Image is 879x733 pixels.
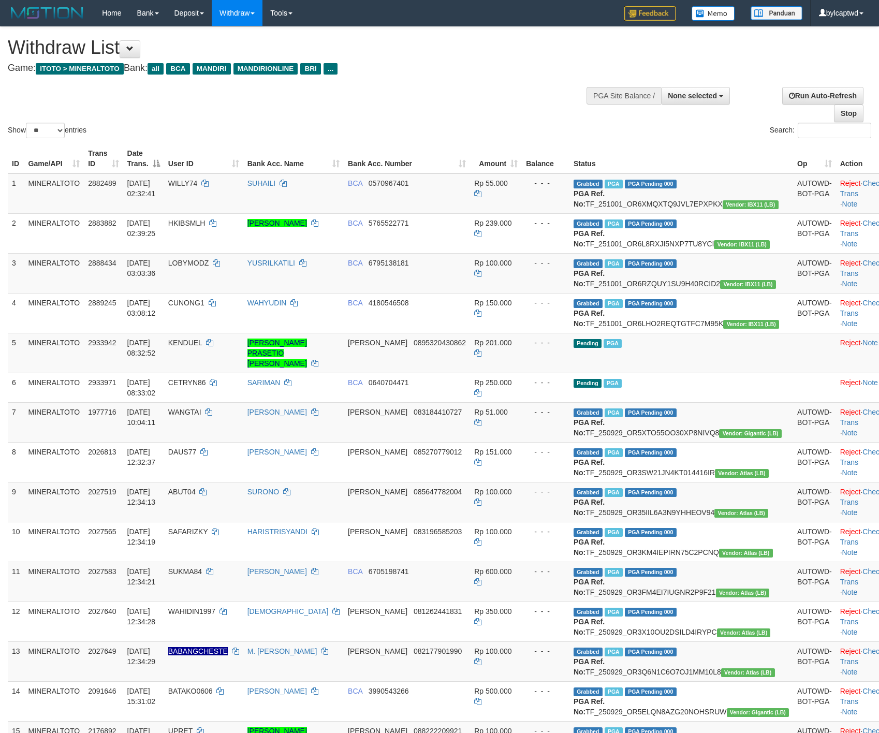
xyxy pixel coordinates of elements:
[862,378,878,387] a: Note
[625,528,677,537] span: PGA Pending
[574,657,605,676] b: PGA Ref. No:
[24,373,84,402] td: MINERALTOTO
[88,527,116,536] span: 2027565
[574,568,603,577] span: Grabbed
[526,377,565,388] div: - - -
[127,567,156,586] span: [DATE] 12:34:21
[24,402,84,442] td: MINERALTOTO
[168,607,215,615] span: WAHIDIN1997
[526,646,565,656] div: - - -
[574,309,605,328] b: PGA Ref. No:
[526,606,565,617] div: - - -
[300,63,320,75] span: BRI
[168,488,196,496] span: ABUT04
[369,179,409,187] span: Copy 0570967401 to clipboard
[168,527,208,536] span: SAFARIZKY
[526,218,565,228] div: - - -
[793,442,836,482] td: AUTOWD-BOT-PGA
[842,280,858,288] a: Note
[526,566,565,577] div: - - -
[605,299,623,308] span: Marked by bylanggota2
[348,339,407,347] span: [PERSON_NAME]
[625,448,677,457] span: PGA Pending
[605,608,623,617] span: Marked by bylanggota2
[88,647,116,655] span: 2027649
[569,641,793,681] td: TF_250929_OR3Q6N1C6O7OJ1MM10L8
[605,408,623,417] span: Marked by bylanggota2
[168,448,196,456] span: DAUS77
[526,447,565,457] div: - - -
[842,468,858,477] a: Note
[247,339,307,368] a: [PERSON_NAME] PRASETIO [PERSON_NAME]
[127,408,156,427] span: [DATE] 10:04:11
[751,6,802,20] img: panduan.png
[840,259,861,267] a: Reject
[127,607,156,626] span: [DATE] 12:34:28
[470,144,522,173] th: Amount: activate to sort column ascending
[526,526,565,537] div: - - -
[569,173,793,214] td: TF_251001_OR6XMQXTQ9JVL7EPXPKX
[574,229,605,248] b: PGA Ref. No:
[348,408,407,416] span: [PERSON_NAME]
[369,219,409,227] span: Copy 5765522771 to clipboard
[714,240,770,249] span: Vendor URL: https://dashboard.q2checkout.com/secure
[625,180,677,188] span: PGA Pending
[840,647,861,655] a: Reject
[8,641,24,681] td: 13
[574,578,605,596] b: PGA Ref. No:
[8,602,24,641] td: 12
[840,219,861,227] a: Reject
[522,144,569,173] th: Balance
[168,567,202,576] span: SUKMA84
[8,173,24,214] td: 1
[348,378,362,387] span: BCA
[721,668,775,677] span: Vendor URL: https://dashboard.q2checkout.com/secure
[369,259,409,267] span: Copy 6795138181 to clipboard
[24,213,84,253] td: MINERALTOTO
[842,508,858,517] a: Note
[348,647,407,655] span: [PERSON_NAME]
[127,647,156,666] span: [DATE] 12:34:29
[88,339,116,347] span: 2933942
[8,5,86,21] img: MOTION_logo.png
[8,144,24,173] th: ID
[625,219,677,228] span: PGA Pending
[247,647,317,655] a: M. [PERSON_NAME]
[569,144,793,173] th: Status
[569,213,793,253] td: TF_251001_OR6L8RXJI5NXP7TU8YCI
[625,488,677,497] span: PGA Pending
[526,178,565,188] div: - - -
[8,402,24,442] td: 7
[233,63,298,75] span: MANDIRIONLINE
[369,567,409,576] span: Copy 6705198741 to clipboard
[793,253,836,293] td: AUTOWD-BOT-PGA
[88,259,116,267] span: 2888434
[24,253,84,293] td: MINERALTOTO
[569,293,793,333] td: TF_251001_OR6LHO2REQTGTFC7M95K
[88,378,116,387] span: 2933971
[842,240,858,248] a: Note
[574,528,603,537] span: Grabbed
[834,105,863,122] a: Stop
[474,299,511,307] span: Rp 150.000
[127,488,156,506] span: [DATE] 12:34:13
[474,567,511,576] span: Rp 600.000
[247,219,307,227] a: [PERSON_NAME]
[26,123,65,138] select: Showentries
[574,458,605,477] b: PGA Ref. No:
[605,448,623,457] span: Marked by bylanggota2
[526,407,565,417] div: - - -
[840,378,861,387] a: Reject
[24,562,84,602] td: MINERALTOTO
[574,408,603,417] span: Grabbed
[574,418,605,437] b: PGA Ref. No:
[168,179,198,187] span: WILLY74
[569,522,793,562] td: TF_250929_OR3KM4IEPIRN75C2PCNQ
[24,144,84,173] th: Game/API: activate to sort column ascending
[625,568,677,577] span: PGA Pending
[348,488,407,496] span: [PERSON_NAME]
[574,269,605,288] b: PGA Ref. No:
[574,219,603,228] span: Grabbed
[127,179,156,198] span: [DATE] 02:32:41
[793,213,836,253] td: AUTOWD-BOT-PGA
